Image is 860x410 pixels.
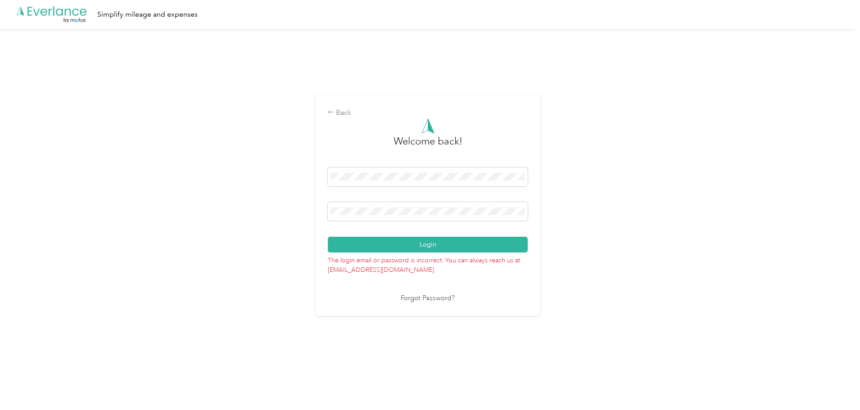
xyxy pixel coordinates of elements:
[394,134,462,158] h3: greeting
[810,360,860,410] iframe: Everlance-gr Chat Button Frame
[97,9,198,20] div: Simplify mileage and expenses
[328,108,528,118] div: Back
[328,252,528,275] p: The login email or password is incorrect. You can always reach us at [EMAIL_ADDRESS][DOMAIN_NAME]
[328,237,528,252] button: Login
[401,293,455,304] a: Forgot Password?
